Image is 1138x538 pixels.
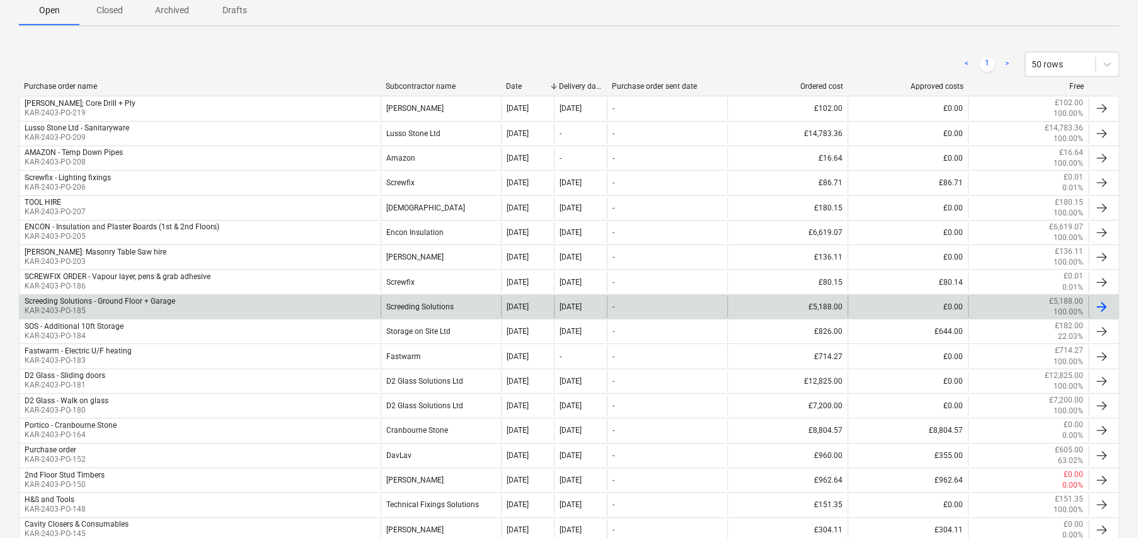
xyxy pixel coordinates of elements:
[25,148,123,157] div: AMAZON - Temp Down Pipes
[507,377,529,386] div: [DATE]
[381,395,501,416] div: D2 Glass Solutions Ltd
[381,469,501,491] div: [PERSON_NAME]
[612,82,722,91] div: Purchase order sent date
[25,405,108,416] p: KAR-2403-PO-180
[1054,134,1083,144] p: 100.00%
[1075,478,1138,538] iframe: Chat Widget
[612,500,614,509] div: -
[25,346,132,355] div: Fastwarm - Electric U/F heating
[1054,208,1083,219] p: 100.00%
[155,4,189,17] p: Archived
[727,345,848,367] div: £714.27
[381,123,501,144] div: Lusso Stone Ltd
[612,352,614,361] div: -
[507,451,529,460] div: [DATE]
[999,57,1014,72] a: Next page
[727,147,848,169] div: £16.64
[25,182,111,193] p: KAR-2403-PO-206
[381,172,501,193] div: Screwfix
[1062,282,1083,293] p: 0.01%
[612,178,614,187] div: -
[959,57,974,72] a: Previous page
[1049,222,1083,232] p: £6,619.07
[727,271,848,292] div: £80.15
[612,426,614,435] div: -
[974,82,1084,91] div: Free
[25,445,76,454] div: Purchase order
[25,157,123,168] p: KAR-2403-PO-208
[507,129,529,138] div: [DATE]
[1064,469,1083,480] p: £0.00
[507,104,529,113] div: [DATE]
[1058,455,1083,466] p: 63.02%
[727,222,848,243] div: £6,619.07
[848,370,968,392] div: £0.00
[612,401,614,410] div: -
[25,173,111,182] div: Screwfix - Lighting fixings
[1062,183,1083,193] p: 0.01%
[219,4,250,17] p: Drafts
[612,154,614,163] div: -
[1055,494,1083,505] p: £151.35
[25,454,86,465] p: KAR-2403-PO-152
[1054,232,1083,243] p: 100.00%
[507,203,529,212] div: [DATE]
[507,178,529,187] div: [DATE]
[507,327,529,336] div: [DATE]
[727,321,848,342] div: £826.00
[25,108,135,118] p: KAR-2403-PO-219
[507,401,529,410] div: [DATE]
[25,355,132,366] p: KAR-2403-PO-183
[560,178,582,187] div: [DATE]
[727,98,848,119] div: £102.00
[727,172,848,193] div: £86.71
[507,154,529,163] div: [DATE]
[507,500,529,509] div: [DATE]
[848,469,968,491] div: £962.64
[507,426,529,435] div: [DATE]
[1054,257,1083,268] p: 100.00%
[25,297,175,306] div: Screeding Solutions - Ground Floor + Garage
[732,82,842,91] div: Ordered cost
[507,228,529,237] div: [DATE]
[560,377,582,386] div: [DATE]
[1045,370,1083,381] p: £12,825.00
[1064,519,1083,530] p: £0.00
[560,525,582,534] div: [DATE]
[1054,158,1083,169] p: 100.00%
[727,123,848,144] div: £14,783.36
[1054,357,1083,367] p: 100.00%
[25,520,129,529] div: Cavity Closers & Consumables
[25,430,117,440] p: KAR-2403-PO-164
[560,278,582,287] div: [DATE]
[853,82,963,91] div: Approved costs
[560,476,582,484] div: [DATE]
[560,154,561,163] div: -
[727,445,848,466] div: £960.00
[848,494,968,515] div: £0.00
[727,370,848,392] div: £12,825.00
[381,147,501,169] div: Amazon
[612,327,614,336] div: -
[560,253,582,261] div: [DATE]
[381,296,501,318] div: Screeding Solutions
[1054,307,1083,318] p: 100.00%
[612,203,614,212] div: -
[560,401,582,410] div: [DATE]
[1058,331,1083,342] p: 22.03%
[727,197,848,219] div: £180.15
[560,352,561,361] div: -
[848,172,968,193] div: £86.71
[381,271,501,292] div: Screwfix
[848,321,968,342] div: £644.00
[612,104,614,113] div: -
[381,246,501,268] div: [PERSON_NAME]
[381,420,501,441] div: Cranbourne Stone
[34,4,64,17] p: Open
[507,302,529,311] div: [DATE]
[559,82,602,91] div: Delivery date
[727,296,848,318] div: £5,188.00
[979,57,994,72] a: Page 1 is your current page
[848,296,968,318] div: £0.00
[1064,420,1083,430] p: £0.00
